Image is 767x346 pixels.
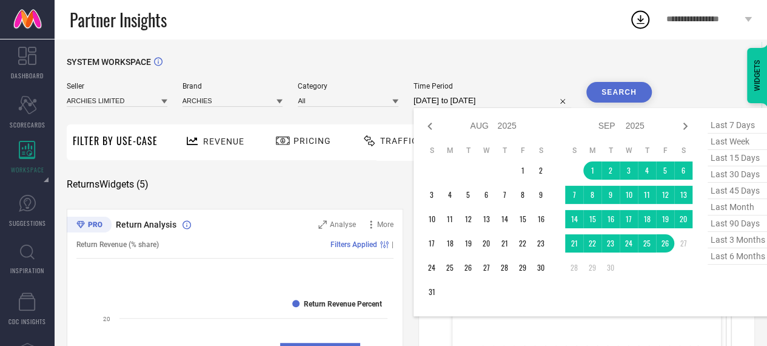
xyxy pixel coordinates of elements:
[423,259,441,277] td: Sun Aug 24 2025
[583,234,601,253] td: Mon Sep 22 2025
[601,161,620,180] td: Tue Sep 02 2025
[203,137,244,146] span: Revenue
[459,186,477,204] td: Tue Aug 05 2025
[67,178,149,191] span: Returns Widgets ( 5 )
[377,220,394,229] span: More
[601,234,620,253] td: Tue Sep 23 2025
[532,161,550,180] td: Sat Aug 02 2025
[76,240,159,249] span: Return Revenue (% share)
[532,234,550,253] td: Sat Aug 23 2025
[423,119,437,134] div: Previous month
[656,146,674,155] th: Friday
[10,120,45,129] span: SCORECARDS
[330,220,356,229] span: Analyse
[423,283,441,301] td: Sun Aug 31 2025
[459,146,477,155] th: Tuesday
[638,146,656,155] th: Thursday
[674,161,692,180] td: Sat Sep 06 2025
[495,210,514,228] td: Thu Aug 14 2025
[67,82,167,90] span: Seller
[495,259,514,277] td: Thu Aug 28 2025
[583,259,601,277] td: Mon Sep 29 2025
[11,71,44,80] span: DASHBOARD
[477,186,495,204] td: Wed Aug 06 2025
[583,186,601,204] td: Mon Sep 08 2025
[392,240,394,249] span: |
[565,186,583,204] td: Sun Sep 07 2025
[441,186,459,204] td: Mon Aug 04 2025
[477,259,495,277] td: Wed Aug 27 2025
[601,210,620,228] td: Tue Sep 16 2025
[586,82,652,103] button: Search
[293,136,331,146] span: Pricing
[674,146,692,155] th: Saturday
[116,220,176,229] span: Return Analysis
[9,219,46,228] span: SUGGESTIONS
[565,210,583,228] td: Sun Sep 14 2025
[620,186,638,204] td: Wed Sep 10 2025
[532,186,550,204] td: Sat Aug 09 2025
[601,186,620,204] td: Tue Sep 09 2025
[514,161,532,180] td: Fri Aug 01 2025
[656,186,674,204] td: Fri Sep 12 2025
[441,210,459,228] td: Mon Aug 11 2025
[532,259,550,277] td: Sat Aug 30 2025
[638,161,656,180] td: Thu Sep 04 2025
[532,146,550,155] th: Saturday
[678,119,692,134] div: Next month
[477,146,495,155] th: Wednesday
[477,210,495,228] td: Wed Aug 13 2025
[380,136,418,146] span: Traffic
[565,259,583,277] td: Sun Sep 28 2025
[103,316,110,322] text: 20
[414,93,571,108] input: Select time period
[620,146,638,155] th: Wednesday
[656,210,674,228] td: Fri Sep 19 2025
[514,146,532,155] th: Friday
[441,234,459,253] td: Mon Aug 18 2025
[330,240,377,249] span: Filters Applied
[11,165,44,174] span: WORKSPACE
[477,234,495,253] td: Wed Aug 20 2025
[67,217,112,235] div: Premium
[423,146,441,155] th: Sunday
[638,234,656,253] td: Thu Sep 25 2025
[514,234,532,253] td: Fri Aug 22 2025
[601,146,620,155] th: Tuesday
[565,234,583,253] td: Sun Sep 21 2025
[674,210,692,228] td: Sat Sep 20 2025
[638,210,656,228] td: Thu Sep 18 2025
[565,146,583,155] th: Sunday
[70,7,167,32] span: Partner Insights
[638,186,656,204] td: Thu Sep 11 2025
[495,234,514,253] td: Thu Aug 21 2025
[459,259,477,277] td: Tue Aug 26 2025
[656,161,674,180] td: Fri Sep 05 2025
[532,210,550,228] td: Sat Aug 16 2025
[414,82,571,90] span: Time Period
[304,300,382,308] text: Return Revenue Percent
[620,210,638,228] td: Wed Sep 17 2025
[423,186,441,204] td: Sun Aug 03 2025
[423,210,441,228] td: Sun Aug 10 2025
[10,266,44,275] span: INSPIRATION
[674,186,692,204] td: Sat Sep 13 2025
[495,186,514,204] td: Thu Aug 07 2025
[583,210,601,228] td: Mon Sep 15 2025
[67,57,151,67] span: SYSTEM WORKSPACE
[318,220,327,229] svg: Zoom
[441,259,459,277] td: Mon Aug 25 2025
[583,161,601,180] td: Mon Sep 01 2025
[495,146,514,155] th: Thursday
[620,161,638,180] td: Wed Sep 03 2025
[629,8,651,30] div: Open download list
[459,210,477,228] td: Tue Aug 12 2025
[298,82,398,90] span: Category
[459,234,477,253] td: Tue Aug 19 2025
[423,234,441,253] td: Sun Aug 17 2025
[601,259,620,277] td: Tue Sep 30 2025
[514,186,532,204] td: Fri Aug 08 2025
[583,146,601,155] th: Monday
[514,259,532,277] td: Fri Aug 29 2025
[183,82,283,90] span: Brand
